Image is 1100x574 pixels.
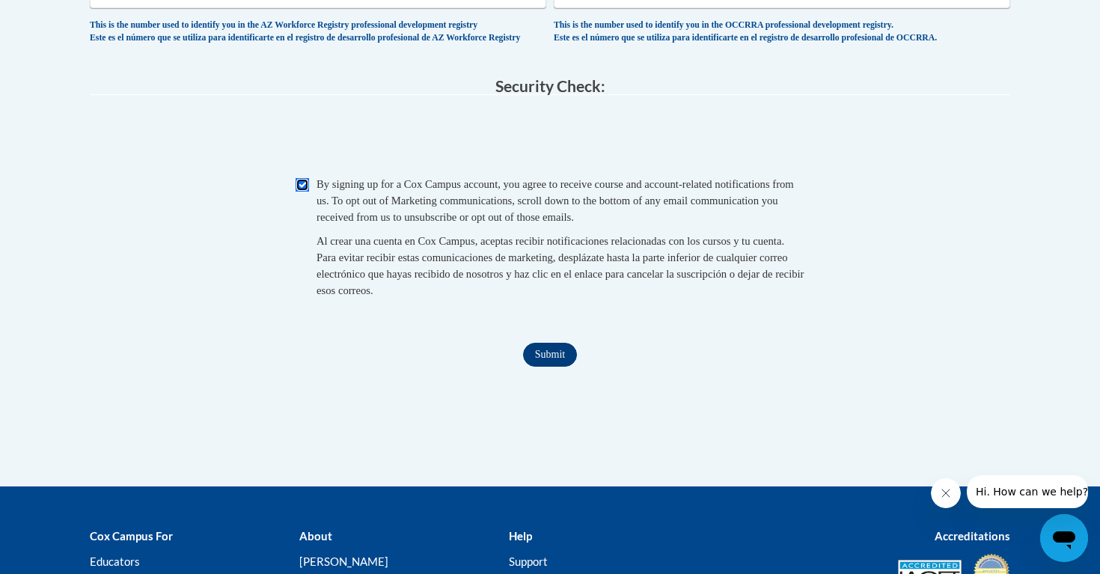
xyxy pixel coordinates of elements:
b: Accreditations [935,529,1010,543]
a: Support [509,555,548,568]
b: Cox Campus For [90,529,173,543]
iframe: reCAPTCHA [436,110,664,168]
div: This is the number used to identify you in the AZ Workforce Registry professional development reg... [90,19,546,44]
iframe: Message from company [967,475,1088,508]
a: Educators [90,555,140,568]
iframe: Button to launch messaging window [1040,514,1088,562]
iframe: Close message [931,478,961,508]
b: About [299,529,332,543]
div: This is the number used to identify you in the OCCRRA professional development registry. Este es ... [554,19,1010,44]
span: By signing up for a Cox Campus account, you agree to receive course and account-related notificat... [317,178,794,223]
span: Al crear una cuenta en Cox Campus, aceptas recibir notificaciones relacionadas con los cursos y t... [317,235,804,296]
b: Help [509,529,532,543]
input: Submit [523,343,577,367]
span: Security Check: [495,76,605,95]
